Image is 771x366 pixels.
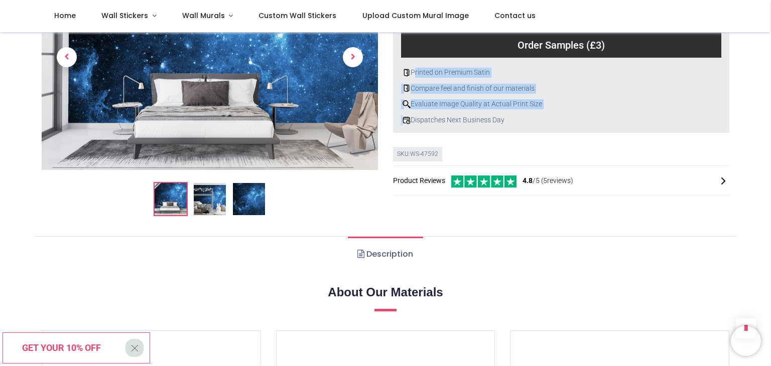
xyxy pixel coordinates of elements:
a: Description [348,237,423,272]
span: /5 ( 5 reviews) [523,176,573,186]
div: Product Reviews [393,174,729,188]
span: Home [54,11,76,21]
div: Evaluate Image Quality at Actual Print Size [401,99,721,109]
div: Printed on Premium Satin [401,68,721,78]
span: Wall Stickers [101,11,148,21]
div: Order Samples (£3) [401,33,721,58]
span: Previous [57,48,77,68]
h2: About Our Materials [42,284,729,301]
img: Blue Galaxy Space NASA Wall Mural Wallpaper [155,183,187,215]
div: SKU: WS-47592 [393,147,442,161]
iframe: Brevo live chat [731,326,761,356]
img: WS-47592-03 [233,183,265,215]
span: Contact us [494,11,536,21]
div: Compare feel and finish of our materials [401,84,721,94]
span: Wall Murals [182,11,225,21]
span: Custom Wall Stickers [259,11,336,21]
img: WS-47592-02 [194,183,226,215]
span: Upload Custom Mural Image [362,11,469,21]
span: 4.8 [523,176,533,185]
span: Next [343,48,363,68]
div: Dispatches Next Business Day [401,115,721,125]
